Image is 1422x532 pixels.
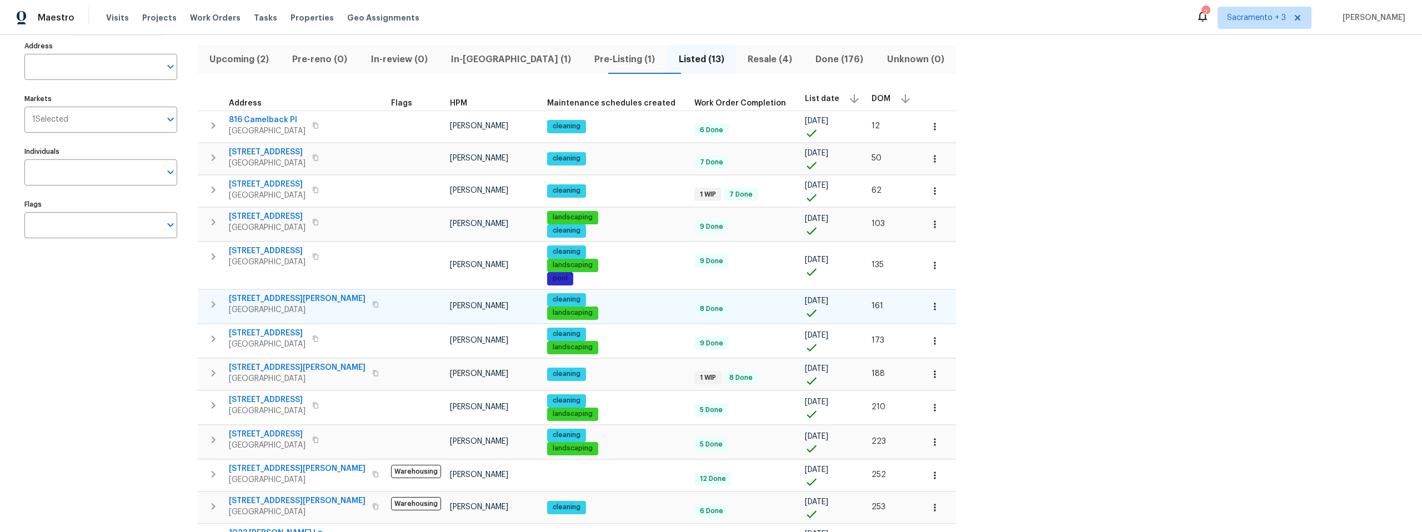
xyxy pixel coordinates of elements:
span: Visits [106,12,129,23]
button: Open [163,164,178,180]
span: [GEOGRAPHIC_DATA] [229,304,365,315]
span: 223 [872,438,886,445]
span: [PERSON_NAME] [450,337,508,344]
span: cleaning [548,329,585,339]
button: Open [163,217,178,233]
span: [PERSON_NAME] [450,471,508,479]
span: 5 Done [695,440,727,449]
span: cleaning [548,122,585,131]
span: [PERSON_NAME] [450,302,508,310]
span: [GEOGRAPHIC_DATA] [229,190,306,201]
span: landscaping [548,409,597,419]
span: 1 Selected [32,115,68,124]
label: Markets [24,96,177,102]
span: [DATE] [805,398,828,406]
span: [STREET_ADDRESS][PERSON_NAME] [229,463,365,474]
span: [PERSON_NAME] [450,122,508,130]
span: [PERSON_NAME] [450,261,508,269]
span: 7 Done [725,190,757,199]
span: 12 Done [695,474,730,484]
span: 1 WIP [695,373,720,383]
span: [GEOGRAPHIC_DATA] [229,158,306,169]
span: DOM [872,95,890,103]
span: pool [548,274,572,283]
span: Maestro [38,12,74,23]
span: Geo Assignments [347,12,419,23]
span: cleaning [548,396,585,405]
span: [STREET_ADDRESS][PERSON_NAME] [229,293,365,304]
span: [DATE] [805,365,828,373]
span: [STREET_ADDRESS] [229,245,306,257]
span: Work Order Completion [694,99,786,107]
span: 816 Camelback Pl [229,114,306,126]
span: 135 [872,261,884,269]
span: Resale (4) [743,52,797,67]
span: [DATE] [805,498,828,506]
span: HPM [450,99,467,107]
span: 6 Done [695,506,728,516]
span: cleaning [548,503,585,512]
span: 5 Done [695,405,727,415]
span: [GEOGRAPHIC_DATA] [229,440,306,451]
span: cleaning [548,369,585,379]
button: Open [163,59,178,74]
label: Address [24,43,177,49]
span: Flags [391,99,412,107]
span: [DATE] [805,182,828,189]
span: Listed (13) [674,52,729,67]
span: Done (176) [810,52,868,67]
div: 2 [1201,7,1209,18]
span: cleaning [548,226,585,235]
span: [DATE] [805,215,828,223]
span: [PERSON_NAME] [1338,12,1405,23]
span: Unknown (0) [882,52,949,67]
span: 8 Done [695,304,728,314]
span: [GEOGRAPHIC_DATA] [229,506,365,518]
span: [PERSON_NAME] [450,220,508,228]
span: Tasks [254,14,277,22]
span: cleaning [548,247,585,257]
span: 188 [872,370,885,378]
span: [STREET_ADDRESS][PERSON_NAME] [229,362,365,373]
span: 9 Done [695,339,728,348]
span: [GEOGRAPHIC_DATA] [229,222,306,233]
span: cleaning [548,186,585,195]
span: [DATE] [805,297,828,305]
span: [PERSON_NAME] [450,154,508,162]
span: landscaping [548,213,597,222]
span: cleaning [548,295,585,304]
span: Pre-reno (0) [287,52,352,67]
span: In-review (0) [366,52,433,67]
span: [STREET_ADDRESS] [229,394,306,405]
span: 253 [872,503,885,511]
span: [GEOGRAPHIC_DATA] [229,405,306,416]
span: cleaning [548,430,585,440]
span: [STREET_ADDRESS] [229,211,306,222]
span: Sacramento + 3 [1227,12,1286,23]
span: 12 [872,122,880,130]
label: Individuals [24,148,177,155]
span: Warehousing [391,465,441,478]
span: 103 [872,220,885,228]
span: [PERSON_NAME] [450,503,508,511]
span: [STREET_ADDRESS] [229,328,306,339]
span: [GEOGRAPHIC_DATA] [229,126,306,137]
span: Work Orders [190,12,241,23]
span: List date [805,95,839,103]
span: Maintenance schedules created [547,99,675,107]
span: [DATE] [805,256,828,264]
span: [PERSON_NAME] [450,403,508,411]
span: 50 [872,154,882,162]
span: [GEOGRAPHIC_DATA] [229,339,306,350]
span: cleaning [548,154,585,163]
span: Upcoming (2) [204,52,274,67]
span: landscaping [548,444,597,453]
span: Projects [142,12,177,23]
span: In-[GEOGRAPHIC_DATA] (1) [446,52,576,67]
span: 9 Done [695,257,728,266]
span: 62 [872,187,882,194]
span: landscaping [548,343,597,352]
span: 173 [872,337,884,344]
span: [STREET_ADDRESS][PERSON_NAME] [229,495,365,506]
span: landscaping [548,308,597,318]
